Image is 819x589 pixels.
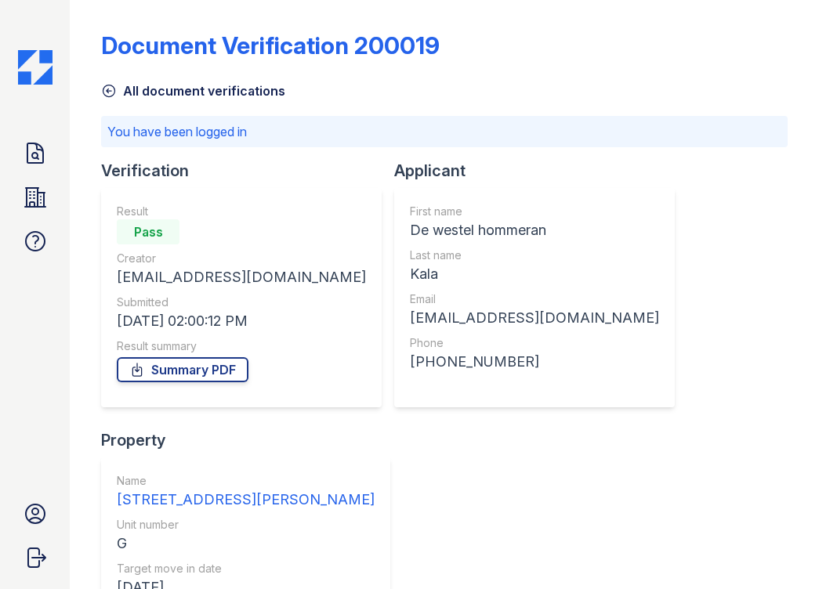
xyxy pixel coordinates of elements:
div: [EMAIL_ADDRESS][DOMAIN_NAME] [117,266,366,288]
div: [DATE] 02:00:12 PM [117,310,366,332]
div: Applicant [394,160,687,182]
div: Document Verification 200019 [101,31,440,60]
div: Phone [410,335,659,351]
div: Result [117,204,366,219]
a: Summary PDF [117,357,248,382]
div: First name [410,204,659,219]
a: All document verifications [101,81,285,100]
div: Result summary [117,338,366,354]
a: Name [STREET_ADDRESS][PERSON_NAME] [117,473,375,511]
div: Target move in date [117,561,375,576]
div: Name [117,473,375,489]
div: Verification [101,160,394,182]
div: Unit number [117,517,375,533]
div: Submitted [117,294,366,310]
div: Property [101,429,403,451]
div: Email [410,291,659,307]
div: De westel hommeran [410,219,659,241]
img: CE_Icon_Blue-c292c112584629df590d857e76928e9f676e5b41ef8f769ba2f05ee15b207248.png [18,50,53,85]
div: [EMAIL_ADDRESS][DOMAIN_NAME] [410,307,659,329]
div: Pass [117,219,179,244]
div: [STREET_ADDRESS][PERSON_NAME] [117,489,375,511]
div: Last name [410,248,659,263]
p: You have been logged in [107,122,781,141]
div: Creator [117,251,366,266]
div: Kala [410,263,659,285]
div: [PHONE_NUMBER] [410,351,659,373]
div: G [117,533,375,555]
